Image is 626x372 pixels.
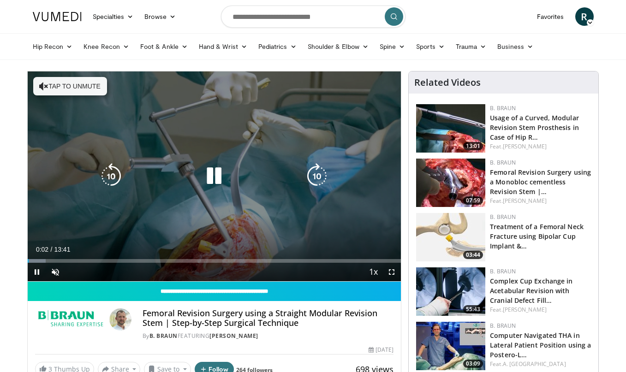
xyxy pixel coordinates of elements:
[143,332,393,340] div: By FEATURING
[364,263,382,281] button: Playback Rate
[139,7,181,26] a: Browse
[416,104,485,153] img: 3f0fddff-fdec-4e4b-bfed-b21d85259955.150x105_q85_crop-smart_upscale.jpg
[463,142,483,150] span: 13:01
[450,37,492,56] a: Trauma
[503,142,547,150] a: [PERSON_NAME]
[28,71,401,282] video-js: Video Player
[411,37,450,56] a: Sports
[51,246,53,253] span: /
[490,104,516,112] a: B. Braun
[531,7,570,26] a: Favorites
[416,267,485,316] a: 55:43
[490,322,516,330] a: B. Braun
[490,159,516,166] a: B. Braun
[414,77,481,88] h4: Related Videos
[36,246,48,253] span: 0:02
[416,213,485,261] a: 03:44
[492,37,539,56] a: Business
[490,168,591,196] a: Femoral Revision Surgery using a Monobloc cementless Revision Stem |…
[87,7,139,26] a: Specialties
[463,196,483,205] span: 07:59
[193,37,253,56] a: Hand & Wrist
[416,159,485,207] a: 07:59
[490,142,591,151] div: Feat.
[143,308,393,328] h4: Femoral Revision Surgery using a Straight Modular Revision Stem | Step-by-Step Surgical Technique
[503,360,566,368] a: A. [GEOGRAPHIC_DATA]
[28,259,401,263] div: Progress Bar
[109,308,131,331] img: Avatar
[35,308,106,331] img: B. Braun
[490,267,516,275] a: B. Braun
[302,37,374,56] a: Shoulder & Elbow
[490,197,591,205] div: Feat.
[490,222,584,250] a: Treatment of a Femoral Neck Fracture using Bipolar Cup Implant &…
[503,197,547,205] a: [PERSON_NAME]
[416,267,485,316] img: 8b64c0ca-f349-41b4-a711-37a94bb885a5.jpg.150x105_q85_crop-smart_upscale.jpg
[374,37,411,56] a: Spine
[490,277,572,305] a: Complex Cup Exchange in Acetabular Revision with Cranial Defect Fill…
[490,213,516,221] a: B. Braun
[416,159,485,207] img: 97950487-ad54-47b6-9334-a8a64355b513.150x105_q85_crop-smart_upscale.jpg
[369,346,393,354] div: [DATE]
[28,263,46,281] button: Pause
[416,322,485,370] a: 03:09
[33,77,107,95] button: Tap to unmute
[416,322,485,370] img: 11fc43c8-c25e-4126-ac60-c8374046ba21.jpg.150x105_q85_crop-smart_upscale.jpg
[490,113,579,142] a: Usage of a Curved, Modular Revision Stem Prosthesis in Case of Hip R…
[253,37,302,56] a: Pediatrics
[503,306,547,313] a: [PERSON_NAME]
[149,332,178,340] a: B. Braun
[416,104,485,153] a: 13:01
[135,37,193,56] a: Foot & Ankle
[382,263,401,281] button: Fullscreen
[490,331,591,359] a: Computer Navigated THA in Lateral Patient Position using a Postero-L…
[33,12,82,21] img: VuMedi Logo
[575,7,594,26] a: R
[463,251,483,259] span: 03:44
[54,246,70,253] span: 13:41
[490,360,591,368] div: Feat.
[463,360,483,368] span: 03:09
[490,306,591,314] div: Feat.
[221,6,405,28] input: Search topics, interventions
[209,332,258,340] a: [PERSON_NAME]
[416,213,485,261] img: dd541074-bb98-4b7d-853b-83c717806bb5.jpg.150x105_q85_crop-smart_upscale.jpg
[46,263,65,281] button: Unmute
[78,37,135,56] a: Knee Recon
[463,305,483,313] span: 55:43
[27,37,78,56] a: Hip Recon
